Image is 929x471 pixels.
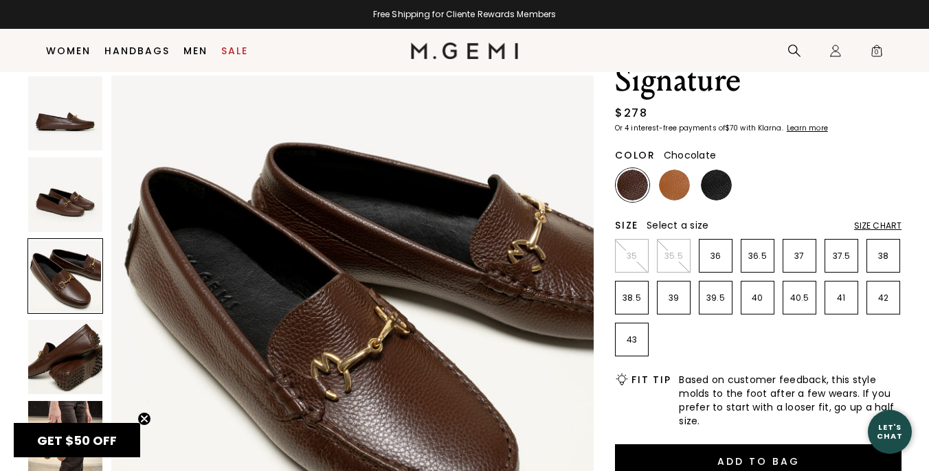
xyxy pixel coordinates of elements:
[725,123,738,133] klarna-placement-style-amount: $70
[868,423,912,440] div: Let's Chat
[825,251,858,262] p: 37.5
[28,320,102,394] img: The Pastoso Signature
[699,292,732,303] p: 39.5
[616,334,648,345] p: 43
[14,423,140,457] div: GET $50 OFFClose teaser
[616,292,648,303] p: 38.5
[854,220,902,231] div: Size Chart
[28,157,102,231] img: The Pastoso Signature
[615,123,725,133] klarna-placement-style-body: Or 4 interest-free payments of
[617,170,648,200] img: Chocolate
[616,251,648,262] p: 35
[867,292,899,303] p: 42
[411,43,519,59] img: M.Gemi
[631,374,671,385] h2: Fit Tip
[741,292,774,303] p: 40
[37,432,117,449] span: GET $50 OFF
[664,148,716,162] span: Chocolate
[28,76,102,150] img: The Pastoso Signature
[137,412,151,426] button: Close teaser
[741,251,774,262] p: 36.5
[699,251,732,262] p: 36
[647,218,708,232] span: Select a size
[867,251,899,262] p: 38
[46,45,91,56] a: Women
[783,251,816,262] p: 37
[783,292,816,303] p: 40.5
[701,170,732,200] img: Black
[615,150,656,161] h2: Color
[615,220,638,231] h2: Size
[221,45,248,56] a: Sale
[615,105,647,122] div: $278
[740,123,785,133] klarna-placement-style-body: with Klarna
[659,170,690,200] img: Tan
[679,373,902,428] span: Based on customer feedback, this style molds to the foot after a few wears. If you prefer to star...
[787,123,828,133] klarna-placement-style-cta: Learn more
[825,292,858,303] p: 41
[870,47,884,60] span: 0
[104,45,170,56] a: Handbags
[183,45,208,56] a: Men
[658,251,690,262] p: 35.5
[785,124,828,133] a: Learn more
[658,292,690,303] p: 39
